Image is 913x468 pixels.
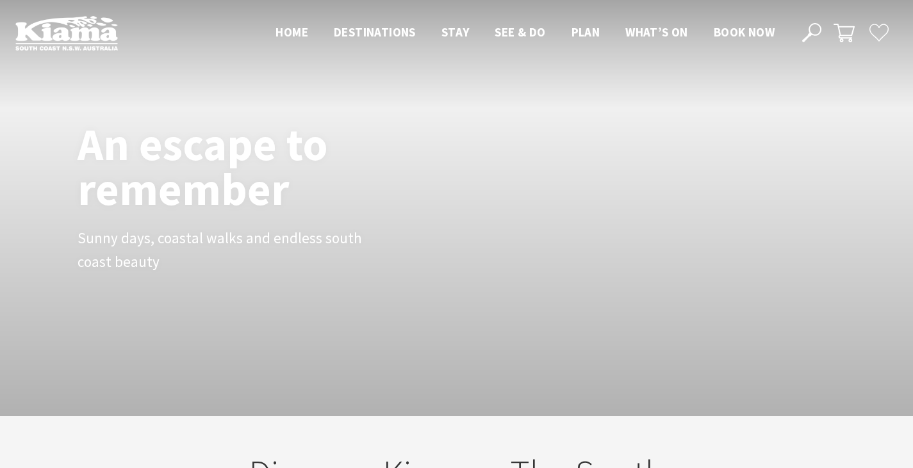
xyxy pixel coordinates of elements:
[78,122,430,211] h1: An escape to remember
[441,24,470,40] span: Stay
[625,24,688,40] span: What’s On
[263,22,787,44] nav: Main Menu
[276,24,308,40] span: Home
[572,24,600,40] span: Plan
[334,24,416,40] span: Destinations
[714,24,775,40] span: Book now
[15,15,118,51] img: Kiama Logo
[78,227,366,274] p: Sunny days, coastal walks and endless south coast beauty
[495,24,545,40] span: See & Do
